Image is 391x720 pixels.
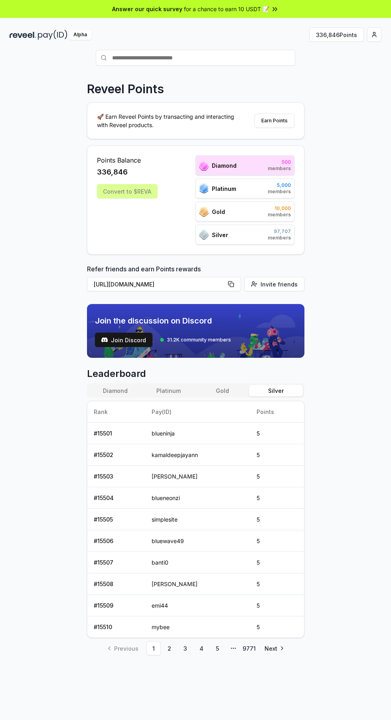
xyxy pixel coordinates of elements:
td: simplesite [145,509,250,530]
span: 500 [268,159,291,165]
td: # 15501 [87,423,146,444]
td: 5 [250,530,304,552]
img: ranks_icon [199,183,209,194]
span: 10,000 [268,205,291,212]
span: Join Discord [111,336,146,344]
td: # 15510 [87,616,146,638]
td: emi44 [145,595,250,616]
td: mybee [145,616,250,638]
button: Join Discord [95,333,152,347]
a: 4 [194,641,209,655]
a: Go to next page [258,641,289,655]
td: # 15507 [87,552,146,573]
div: Refer friends and earn Points rewards [87,264,304,294]
td: # 15503 [87,466,146,487]
td: 5 [250,573,304,595]
button: Silver [249,385,302,396]
span: 5,000 [268,182,291,188]
th: Rank [87,401,146,423]
span: Platinum [212,184,236,193]
a: testJoin Discord [95,333,152,347]
th: Pay(ID) [145,401,250,423]
td: 5 [250,466,304,487]
td: 5 [250,487,304,509]
span: members [268,212,291,218]
td: blueninja [145,423,250,444]
span: Silver [212,231,228,239]
span: Diamond [212,161,237,170]
span: members [268,188,291,195]
span: Next [265,644,277,653]
span: Leaderboard [87,367,304,380]
span: members [268,165,291,172]
td: # 15509 [87,595,146,616]
td: # 15502 [87,444,146,466]
th: Points [250,401,304,423]
td: 5 [250,509,304,530]
img: ranks_icon [199,161,209,171]
span: Answer our quick survey [112,5,182,13]
td: blueneonzi [145,487,250,509]
span: 31.2K community members [167,337,231,343]
span: Points Balance [97,155,158,165]
span: 336,846 [97,167,128,178]
button: Earn Points [255,114,294,128]
nav: pagination [87,641,304,655]
span: for a chance to earn 10 USDT 📝 [184,5,269,13]
td: # 15506 [87,530,146,552]
span: Join the discussion on Discord [95,315,231,326]
td: banti0 [145,552,250,573]
button: [URL][DOMAIN_NAME] [87,277,241,291]
td: # 15504 [87,487,146,509]
div: Alpha [69,30,91,40]
span: members [268,235,291,241]
img: pay_id [38,30,67,40]
td: # 15508 [87,573,146,595]
img: reveel_dark [10,30,36,40]
img: test [101,337,108,343]
img: ranks_icon [199,207,209,217]
td: [PERSON_NAME] [145,466,250,487]
td: bluewave49 [145,530,250,552]
button: Gold [195,385,249,396]
td: 5 [250,552,304,573]
td: # 15505 [87,509,146,530]
a: 9771 [242,641,257,655]
a: 2 [162,641,177,655]
span: Gold [212,208,225,216]
button: Invite friends [244,277,304,291]
img: discord_banner [87,304,304,358]
img: ranks_icon [199,230,209,240]
p: 🚀 Earn Reveel Points by transacting and interacting with Reveel products. [97,112,241,129]
span: Invite friends [261,280,298,288]
td: 5 [250,616,304,638]
button: 336,846Points [309,27,364,42]
td: 5 [250,444,304,466]
a: 5 [210,641,225,655]
td: [PERSON_NAME] [145,573,250,595]
td: 5 [250,595,304,616]
a: 1 [146,641,161,655]
a: 3 [178,641,193,655]
button: Platinum [142,385,195,396]
td: 5 [250,423,304,444]
td: kamaldeepjayann [145,444,250,466]
p: Reveel Points [87,82,164,96]
span: 97,707 [268,228,291,235]
button: Diamond [89,385,142,396]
